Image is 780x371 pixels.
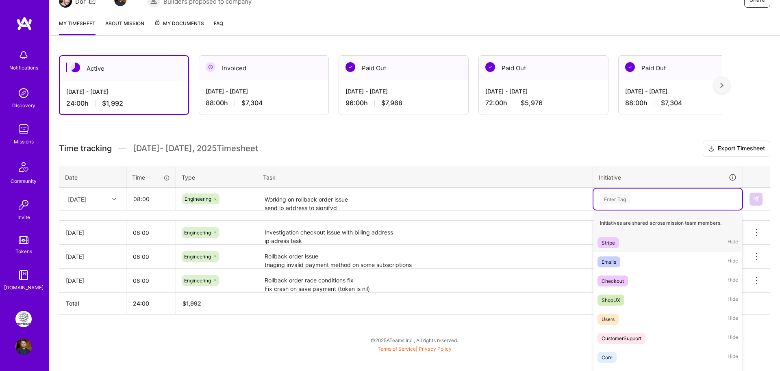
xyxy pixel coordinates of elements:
[258,221,592,244] textarea: Investigation checkout issue with billing address ip adress task rollback order
[105,19,144,35] a: About Mission
[241,99,263,107] span: $7,304
[728,237,738,248] span: Hide
[199,56,328,80] div: Invoiced
[14,137,34,146] div: Missions
[593,213,742,233] div: Initiatives are shared across mission team members.
[258,269,592,292] textarea: Rollback order race conditions fix Fix crash on save payment (token is nil) Import Stripe Data ca...
[602,296,620,304] div: ShopUX
[602,239,615,247] div: Stripe
[602,277,624,285] div: Checkout
[345,62,355,72] img: Paid Out
[479,56,608,80] div: Paid Out
[15,47,32,63] img: bell
[66,276,119,285] div: [DATE]
[720,82,724,88] img: right
[132,173,170,182] div: Time
[15,85,32,101] img: discovery
[345,87,462,95] div: [DATE] - [DATE]
[133,143,258,154] span: [DATE] - [DATE] , 2025 Timesheet
[126,293,176,315] th: 24:00
[728,333,738,344] span: Hide
[602,334,641,343] div: CustomerSupport
[126,270,176,291] input: HH:MM
[184,278,211,284] span: Engineering
[15,247,32,256] div: Tokens
[753,196,759,202] img: Submit
[68,195,86,203] div: [DATE]
[15,197,32,213] img: Invite
[602,258,616,266] div: Emails
[9,63,38,72] div: Notifications
[728,314,738,325] span: Hide
[339,56,468,80] div: Paid Out
[485,62,495,72] img: Paid Out
[625,99,741,107] div: 88:00 h
[17,213,30,221] div: Invite
[49,330,780,350] div: © 2025 ATeams Inc., All rights reserved.
[154,19,204,28] span: My Documents
[703,141,770,157] button: Export Timesheet
[15,267,32,283] img: guide book
[59,167,126,188] th: Date
[19,236,28,244] img: tokens
[728,276,738,286] span: Hide
[625,62,635,72] img: Paid Out
[258,245,592,268] textarea: Rollback order issue triaging invalid payment method on some subscriptions
[206,62,215,72] img: Invoiced
[4,283,43,292] div: [DOMAIN_NAME]
[112,197,116,201] i: icon Chevron
[214,19,223,35] a: FAQ
[66,87,182,96] div: [DATE] - [DATE]
[15,121,32,137] img: teamwork
[12,101,35,110] div: Discovery
[102,99,123,108] span: $1,992
[728,295,738,306] span: Hide
[206,87,322,95] div: [DATE] - [DATE]
[728,352,738,363] span: Hide
[11,177,37,185] div: Community
[154,19,204,35] a: My Documents
[602,353,613,362] div: Core
[185,196,211,202] span: Engineering
[184,254,211,260] span: Engineering
[206,99,322,107] div: 88:00 h
[708,145,715,153] i: icon Download
[60,56,188,81] div: Active
[126,246,176,267] input: HH:MM
[521,99,543,107] span: $5,976
[183,300,201,307] span: $ 1,992
[126,222,176,243] input: HH:MM
[257,167,593,188] th: Task
[381,99,402,107] span: $7,968
[345,99,462,107] div: 96:00 h
[15,311,32,327] img: PepsiCo: SodaStream Intl. 2024 AOP
[66,228,119,237] div: [DATE]
[378,346,416,352] a: Terms of Service
[66,99,182,108] div: 24:00 h
[66,252,119,261] div: [DATE]
[728,256,738,267] span: Hide
[176,167,257,188] th: Type
[602,315,615,323] div: Users
[59,143,112,154] span: Time tracking
[15,338,32,355] img: User Avatar
[485,99,602,107] div: 72:00 h
[13,338,34,355] a: User Avatar
[14,157,33,177] img: Community
[600,193,630,205] div: Enter Tag
[599,173,737,182] div: Initiative
[619,56,748,80] div: Paid Out
[59,19,96,35] a: My timesheet
[16,16,33,31] img: logo
[258,189,592,210] textarea: Working on rollback order issue send ip address to signifyd code review
[625,87,741,95] div: [DATE] - [DATE]
[485,87,602,95] div: [DATE] - [DATE]
[661,99,682,107] span: $7,304
[70,63,80,72] img: Active
[13,311,34,327] a: PepsiCo: SodaStream Intl. 2024 AOP
[184,230,211,236] span: Engineering
[419,346,452,352] a: Privacy Policy
[378,346,452,352] span: |
[127,188,175,210] input: HH:MM
[59,293,126,315] th: Total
